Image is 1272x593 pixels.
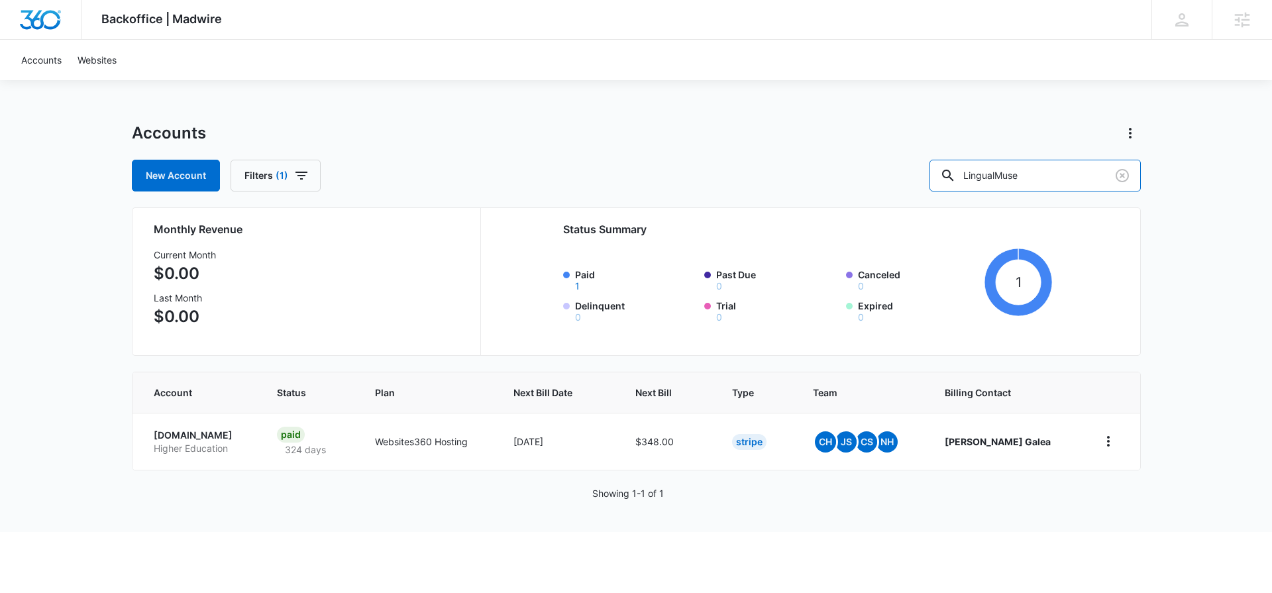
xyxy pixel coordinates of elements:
div: Paid [277,427,305,443]
span: NH [876,431,898,453]
a: New Account [132,160,220,191]
h3: Current Month [154,248,216,262]
span: Account [154,386,226,400]
tspan: 1 [1016,274,1022,290]
span: Type [732,386,762,400]
button: Filters(1) [231,160,321,191]
p: Showing 1-1 of 1 [592,486,664,500]
p: [DOMAIN_NAME] [154,429,245,442]
a: Accounts [13,40,70,80]
a: [DOMAIN_NAME]Higher Education [154,429,245,455]
p: $0.00 [154,305,216,329]
span: (1) [276,171,288,180]
div: Stripe [732,434,767,450]
label: Delinquent [575,299,697,322]
a: Websites [70,40,125,80]
p: Higher Education [154,442,245,455]
td: $348.00 [619,413,716,470]
p: Websites360 Hosting [375,435,482,449]
span: JS [835,431,857,453]
span: CH [815,431,836,453]
label: Expired [858,299,980,322]
span: Status [277,386,325,400]
span: Next Bill Date [513,386,584,400]
span: Next Bill [635,386,681,400]
h2: Monthly Revenue [154,221,464,237]
button: Actions [1120,123,1141,144]
span: CS [856,431,877,453]
h2: Status Summary [563,221,1053,237]
label: Trial [716,299,838,322]
span: Team [813,386,894,400]
p: $0.00 [154,262,216,286]
button: Paid [575,282,580,291]
td: [DATE] [498,413,619,470]
p: 324 days [277,443,334,457]
label: Past Due [716,268,838,291]
button: home [1098,431,1119,452]
label: Canceled [858,268,980,291]
span: Billing Contact [945,386,1066,400]
span: Plan [375,386,482,400]
span: Backoffice | Madwire [101,12,222,26]
button: Clear [1112,165,1133,186]
h3: Last Month [154,291,216,305]
input: Search [929,160,1141,191]
h1: Accounts [132,123,206,143]
strong: [PERSON_NAME] Galea [945,436,1051,447]
label: Paid [575,268,697,291]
